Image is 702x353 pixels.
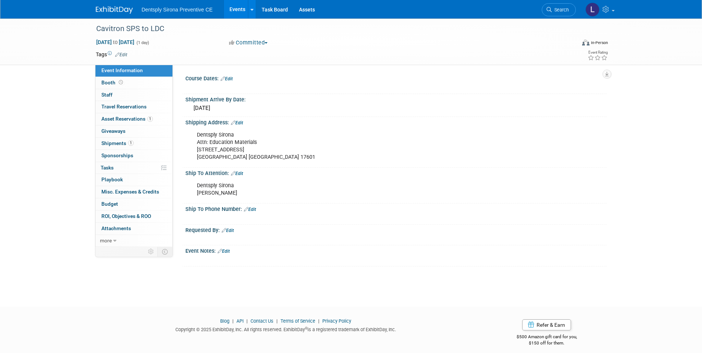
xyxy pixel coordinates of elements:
[117,80,124,85] span: Booth not reserved yet
[281,318,315,324] a: Terms of Service
[245,318,249,324] span: |
[145,247,158,256] td: Personalize Event Tab Strip
[95,150,172,162] a: Sponsorships
[222,228,234,233] a: Edit
[192,178,525,201] div: Dentsply Sirona [PERSON_NAME]
[95,65,172,77] a: Event Information
[185,225,607,234] div: Requested By:
[218,249,230,254] a: Edit
[185,73,607,83] div: Course Dates:
[532,38,608,50] div: Event Format
[552,7,569,13] span: Search
[101,165,114,171] span: Tasks
[95,211,172,222] a: ROI, Objectives & ROO
[487,340,607,346] div: $150 off for them.
[101,225,131,231] span: Attachments
[101,92,112,98] span: Staff
[231,318,235,324] span: |
[136,40,149,45] span: (1 day)
[226,39,271,47] button: Committed
[185,204,607,213] div: Ship To Phone Number:
[95,125,172,137] a: Giveaways
[522,319,571,330] a: Refer & Earn
[95,89,172,101] a: Staff
[275,318,279,324] span: |
[231,120,243,125] a: Edit
[231,171,243,176] a: Edit
[95,223,172,235] a: Attachments
[95,138,172,149] a: Shipments1
[96,39,135,46] span: [DATE] [DATE]
[236,318,243,324] a: API
[95,186,172,198] a: Misc. Expenses & Credits
[185,117,607,127] div: Shipping Address:
[115,52,127,57] a: Edit
[582,40,590,46] img: Format-Inperson.png
[96,325,476,333] div: Copyright © 2025 ExhibitDay, Inc. All rights reserved. ExhibitDay is a registered trademark of Ex...
[128,140,134,146] span: 1
[101,104,147,110] span: Travel Reservations
[101,213,151,219] span: ROI, Objectives & ROO
[95,198,172,210] a: Budget
[147,116,153,122] span: 1
[221,76,233,81] a: Edit
[591,40,608,46] div: In-Person
[101,152,133,158] span: Sponsorships
[100,238,112,243] span: more
[112,39,119,45] span: to
[192,128,525,165] div: Dentsply Sirona Attn: Education Materials [STREET_ADDRESS] [GEOGRAPHIC_DATA] [GEOGRAPHIC_DATA] 17601
[487,329,607,346] div: $500 Amazon gift card for you,
[185,168,607,177] div: Ship To Attention:
[585,3,599,17] img: Lindsey Stutz
[322,318,351,324] a: Privacy Policy
[101,176,123,182] span: Playbook
[96,51,127,58] td: Tags
[94,22,565,36] div: Cavitron SPS to LDC
[191,102,601,114] div: [DATE]
[185,94,607,103] div: Shipment Arrive By Date:
[101,140,134,146] span: Shipments
[305,326,308,330] sup: ®
[142,7,213,13] span: Dentsply Sirona Preventive CE
[101,67,143,73] span: Event Information
[542,3,576,16] a: Search
[95,113,172,125] a: Asset Reservations1
[101,189,159,195] span: Misc. Expenses & Credits
[95,162,172,174] a: Tasks
[95,235,172,247] a: more
[101,80,124,85] span: Booth
[101,201,118,207] span: Budget
[95,77,172,89] a: Booth
[251,318,273,324] a: Contact Us
[185,245,607,255] div: Event Notes:
[101,128,125,134] span: Giveaways
[157,247,172,256] td: Toggle Event Tabs
[101,116,153,122] span: Asset Reservations
[316,318,321,324] span: |
[244,207,256,212] a: Edit
[588,51,608,54] div: Event Rating
[95,174,172,186] a: Playbook
[220,318,229,324] a: Blog
[96,6,133,14] img: ExhibitDay
[95,101,172,113] a: Travel Reservations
